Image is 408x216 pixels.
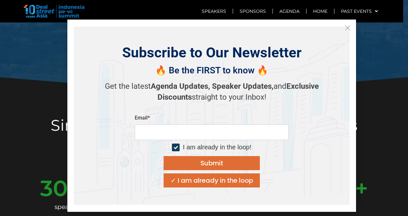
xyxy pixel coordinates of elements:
h2: Since [DATE], our Indonesia summit has hosted [24,118,384,148]
div: speakers [40,199,96,215]
a: Sponsors [233,4,272,19]
a: Past Events [335,4,384,19]
a: Home [307,4,334,19]
a: Agenda [273,4,306,19]
span: 300 [40,177,82,199]
span: + [355,177,368,199]
a: Speakers [195,4,233,19]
